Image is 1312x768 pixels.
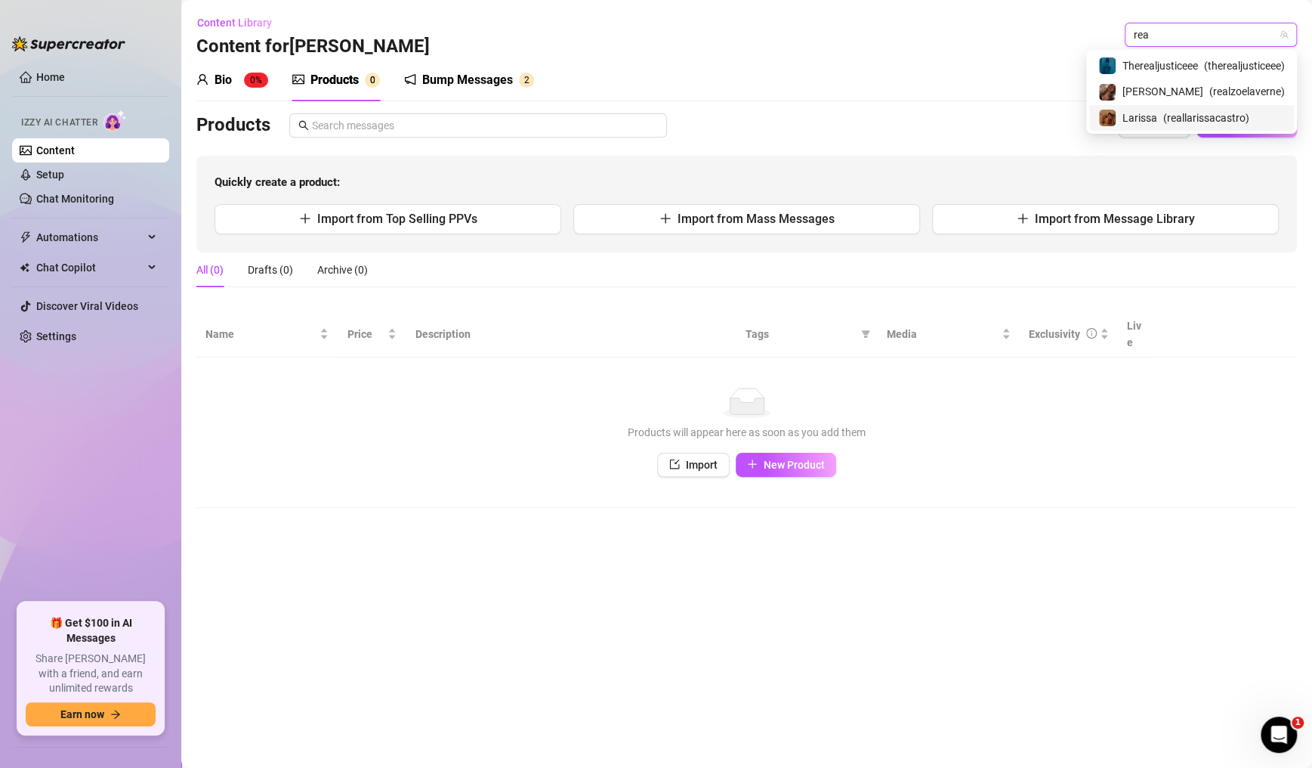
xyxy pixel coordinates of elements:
span: picture [292,73,304,85]
span: Name [205,326,316,342]
span: filter [861,330,870,339]
th: Price [338,311,406,358]
img: Chat Copilot [20,262,29,273]
span: Earn now [60,708,104,720]
span: Price [347,326,384,342]
img: Larissa (@reallarissacastro) [1099,110,1116,126]
span: Import [686,459,718,471]
span: team [1280,30,1289,39]
span: New Product [764,459,825,471]
img: logo-BBDzfeDw.svg [12,36,125,51]
a: Setup [36,169,64,181]
button: New Product [736,453,836,477]
span: Tags [746,326,855,342]
div: Drafts (0) [248,262,293,278]
a: Chat Monitoring [36,193,114,205]
span: notification [404,73,416,85]
span: import [669,459,680,469]
span: plus [659,212,671,225]
span: ( realzoelaverne ) [1209,83,1285,100]
span: Content Library [197,17,272,29]
span: plus [747,459,758,469]
a: Content [36,144,75,156]
h3: Products [196,113,270,138]
span: Share [PERSON_NAME] with a friend, and earn unlimited rewards [26,652,156,696]
a: Home [36,71,65,83]
span: Automations [36,225,144,249]
h3: Content for [PERSON_NAME] [196,35,430,59]
sup: 2 [519,73,534,88]
button: Import [657,453,730,477]
span: Larissa [1122,110,1157,126]
span: ( reallarissacastro ) [1163,110,1249,126]
th: Description [406,311,736,358]
span: Chat Copilot [36,255,144,280]
button: Content Library [196,11,284,35]
span: filter [858,323,873,345]
sup: 0% [244,73,268,88]
button: Earn nowarrow-right [26,702,156,726]
button: Import from Top Selling PPVs [215,204,561,234]
span: search [298,120,309,131]
div: Products [310,71,359,89]
strong: Quickly create a product: [215,175,340,189]
span: plus [1017,212,1029,225]
span: 1 [1292,717,1304,729]
span: thunderbolt [20,231,32,243]
div: Archive (0) [317,262,368,278]
th: Live [1118,311,1156,358]
span: Izzy AI Chatter [21,116,97,130]
span: user [196,73,208,85]
span: Import from Top Selling PPVs [317,212,477,226]
span: Therealjusticeee [1122,57,1198,74]
div: Bio [215,71,232,89]
div: Exclusivity [1029,326,1080,342]
span: ( therealjusticeee ) [1204,57,1285,74]
span: [PERSON_NAME] [1122,83,1203,100]
div: Bump Messages [422,71,513,89]
button: Import from Message Library [932,204,1279,234]
input: Search messages [312,117,658,134]
span: info-circle [1086,328,1097,339]
div: Products will appear here as soon as you add them [211,424,1282,441]
th: Media [878,311,1019,358]
img: Therealjusticeee (@therealjusticeee) [1099,57,1116,74]
img: Zoe (@realzoelaverne) [1099,84,1116,101]
span: Import from Mass Messages [678,212,835,226]
span: 🎁 Get $100 in AI Messages [26,616,156,646]
span: Media [887,326,998,342]
th: Name [196,311,338,358]
img: AI Chatter [103,110,127,132]
span: 2 [524,75,529,85]
span: Import from Message Library [1035,212,1195,226]
a: Settings [36,330,76,342]
span: plus [299,212,311,225]
a: Discover Viral Videos [36,300,138,312]
div: All (0) [196,262,224,278]
th: Tags [736,311,878,358]
span: arrow-right [110,709,121,720]
iframe: Intercom live chat [1261,717,1297,753]
sup: 0 [365,73,380,88]
button: Import from Mass Messages [573,204,920,234]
